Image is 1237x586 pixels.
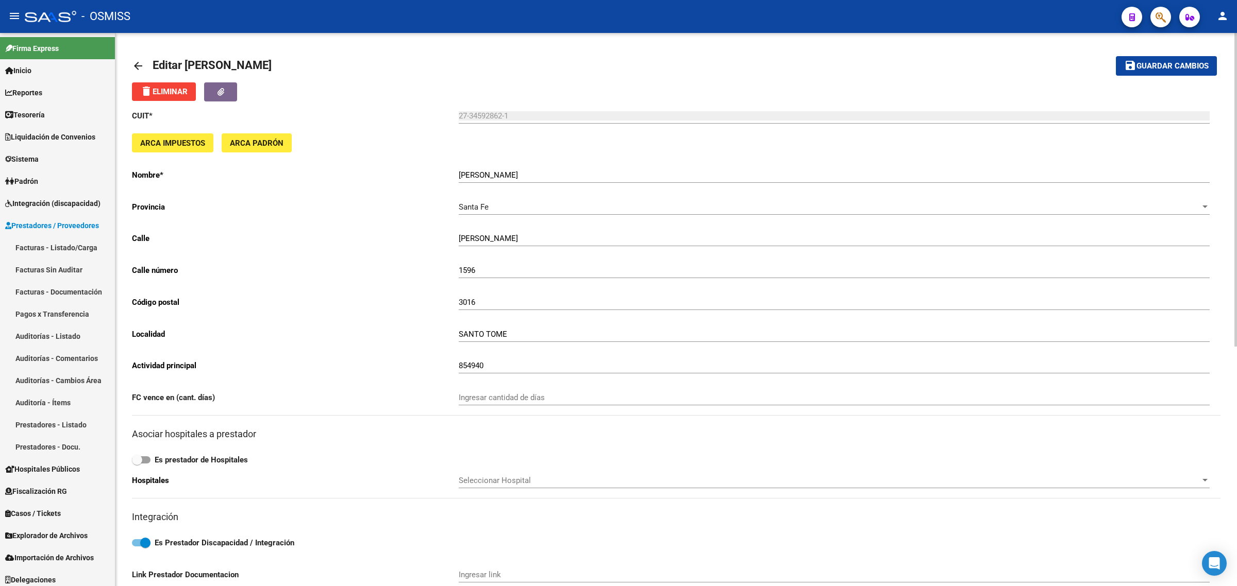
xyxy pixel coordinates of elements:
span: Padrón [5,176,38,187]
span: Guardar cambios [1136,62,1209,71]
p: Nombre [132,169,459,181]
span: Integración (discapacidad) [5,198,101,209]
button: Eliminar [132,82,196,101]
span: Eliminar [140,87,188,96]
mat-icon: person [1216,10,1229,22]
strong: Es Prestador Discapacidad / Integración [155,538,294,547]
span: - OSMISS [81,5,130,28]
mat-icon: save [1124,59,1136,72]
p: Hospitales [132,475,459,486]
button: ARCA Impuestos [132,133,213,152]
span: Delegaciones [5,574,56,585]
p: Calle [132,233,459,244]
span: Tesorería [5,109,45,120]
span: Reportes [5,87,42,98]
span: Inicio [5,65,31,76]
div: Open Intercom Messenger [1202,551,1227,576]
mat-icon: menu [8,10,21,22]
span: Fiscalización RG [5,486,67,497]
button: ARCA Padrón [222,133,292,152]
p: Código postal [132,297,459,308]
strong: Es prestador de Hospitales [155,455,248,464]
span: Firma Express [5,43,59,54]
p: FC vence en (cant. días) [132,392,459,403]
span: Seleccionar Hospital [459,476,1200,485]
p: Link Prestador Documentacion [132,569,459,580]
p: Localidad [132,329,459,340]
h3: Integración [132,510,1221,524]
span: Sistema [5,153,39,165]
span: ARCA Impuestos [140,139,205,148]
span: Casos / Tickets [5,508,61,519]
p: Actividad principal [132,360,459,371]
span: Hospitales Públicos [5,463,80,475]
mat-icon: arrow_back [132,60,144,72]
span: Prestadores / Proveedores [5,220,99,231]
span: Explorador de Archivos [5,530,88,541]
p: Calle número [132,265,459,276]
span: Editar [PERSON_NAME] [153,59,272,72]
mat-icon: delete [140,85,153,97]
p: Provincia [132,201,459,213]
span: Importación de Archivos [5,552,94,563]
h3: Asociar hospitales a prestador [132,427,1221,441]
button: Guardar cambios [1116,56,1217,75]
p: CUIT [132,110,459,122]
span: Liquidación de Convenios [5,131,95,143]
span: ARCA Padrón [230,139,283,148]
span: Santa Fe [459,202,489,212]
